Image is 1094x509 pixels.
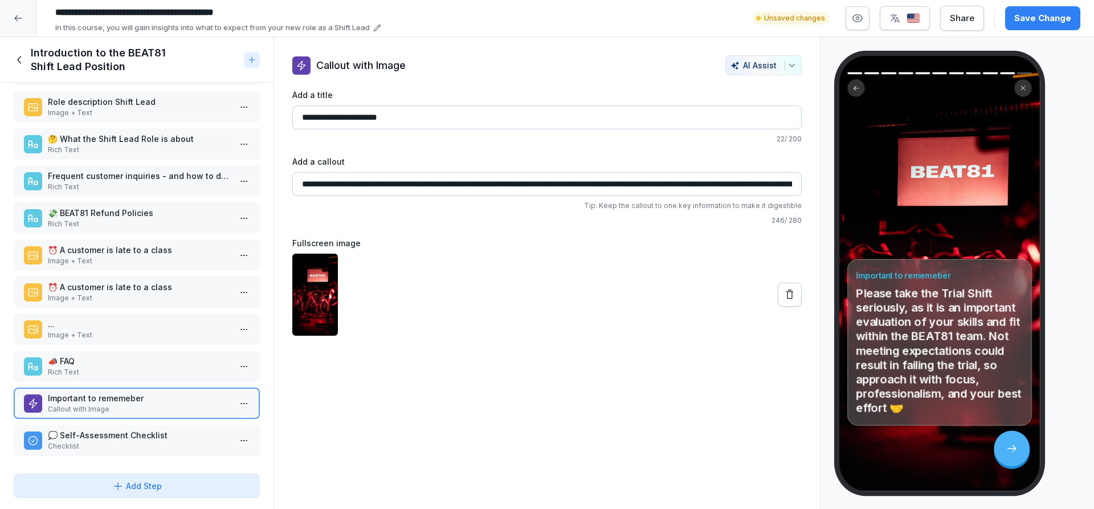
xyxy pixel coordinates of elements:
p: Callout with Image [48,404,230,414]
p: Image + Text [48,293,230,303]
p: In this course, you will gain insights into what to expect from your new role as a Shift Lead [55,22,370,34]
p: ⏰ A customer is late to a class [48,244,230,256]
p: 💭 Self-Assessment Checklist [48,429,230,441]
p: 22 / 200 [292,134,802,144]
div: Share [950,12,974,25]
div: 🤔 What the Shift Lead Role is aboutRich Text [14,128,260,160]
p: ⏰ A customer is late to a class [48,281,230,293]
p: 246 / 280 [292,215,802,226]
p: Checklist [48,441,230,451]
p: Role description Shift Lead [48,96,230,108]
div: AI Assist [730,60,797,70]
div: ⏰ A customer is late to a classImage + Text [14,276,260,308]
p: Rich Text [48,219,230,229]
div: Add Step [112,480,162,492]
p: Image + Text [48,330,230,340]
div: 💭 Self-Assessment ChecklistChecklist [14,425,260,456]
button: Add Step [14,474,260,498]
p: 🤔 What the Shift Lead Role is about [48,133,230,145]
p: Important to rememeber [48,392,230,404]
p: 📣 FAQ [48,355,230,367]
div: Save Change [1014,12,1071,25]
img: ixkqqsezdq93s1lnh22ox7sb.png [292,254,338,336]
div: Frequent customer inquiries - and how to deal with themRich Text [14,165,260,197]
p: Rich Text [48,145,230,155]
h1: Introduction to the BEAT81 Shift Lead Position [31,46,239,74]
div: ⏰ A customer is late to a classImage + Text [14,239,260,271]
label: Fullscreen image [292,237,802,249]
h4: Important to rememeber [856,270,1023,281]
p: Image + Text [48,108,230,118]
p: Frequent customer inquiries - and how to deal with them [48,170,230,182]
p: ... [48,318,230,330]
p: Please take the Trial Shift seriously, as it is an important evaluation of your skills and fit wi... [856,286,1023,415]
div: 📣 FAQRich Text [14,351,260,382]
img: us.svg [907,13,920,24]
div: 💸 BEAT81 Refund PoliciesRich Text [14,202,260,234]
p: Rich Text [48,182,230,192]
button: Save Change [1005,6,1080,30]
p: Unsaved changes [764,13,825,23]
button: Share [940,6,984,31]
label: Add a title [292,89,802,101]
button: AI Assist [725,55,802,75]
div: Important to rememeberCallout with Image [14,388,260,419]
p: Tip: Keep the callout to one key information to make it digestible [292,201,802,211]
p: 💸 BEAT81 Refund Policies [48,207,230,219]
div: ...Image + Text [14,313,260,345]
label: Add a callout [292,156,802,168]
p: Image + Text [48,256,230,266]
p: Callout with Image [316,58,406,73]
div: Role description Shift LeadImage + Text [14,91,260,123]
p: Rich Text [48,367,230,377]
